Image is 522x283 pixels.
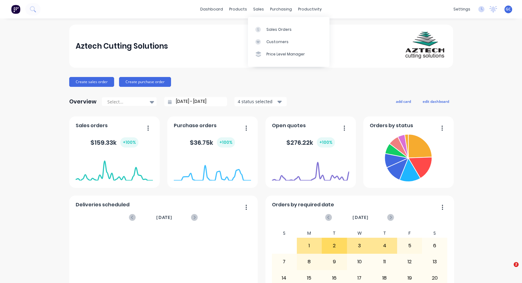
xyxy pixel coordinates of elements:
[76,40,168,52] div: Aztech Cutting Solutions
[11,5,20,14] img: Factory
[322,254,347,269] div: 9
[422,238,447,253] div: 6
[174,122,217,129] span: Purchase orders
[119,77,171,87] button: Create purchase order
[234,97,287,106] button: 4 status selected
[372,229,397,238] div: T
[347,229,372,238] div: W
[392,97,415,105] button: add card
[69,77,114,87] button: Create sales order
[226,5,250,14] div: products
[297,238,322,253] div: 1
[197,5,226,14] a: dashboard
[76,201,130,208] span: Deliveries scheduled
[506,6,511,12] span: GC
[248,23,329,35] a: Sales Orders
[76,122,108,129] span: Sales orders
[248,36,329,48] a: Customers
[514,262,519,267] span: 2
[267,5,295,14] div: purchasing
[422,229,447,238] div: S
[322,238,347,253] div: 2
[272,201,334,208] span: Orders by required date
[238,98,277,105] div: 4 status selected
[353,214,369,221] span: [DATE]
[450,5,473,14] div: settings
[272,229,297,238] div: S
[347,238,372,253] div: 3
[120,137,138,148] div: + 100 %
[372,254,397,269] div: 11
[501,262,516,277] iframe: Intercom live chat
[266,39,289,45] div: Customers
[266,27,292,32] div: Sales Orders
[272,122,306,129] span: Open quotes
[422,254,447,269] div: 13
[403,25,446,68] img: Aztech Cutting Solutions
[286,137,335,148] div: $ 276.22k
[297,254,322,269] div: 8
[69,95,97,108] div: Overview
[397,254,422,269] div: 12
[190,137,235,148] div: $ 36.75k
[372,238,397,253] div: 4
[322,229,347,238] div: T
[90,137,138,148] div: $ 159.33k
[397,229,422,238] div: F
[347,254,372,269] div: 10
[250,5,267,14] div: sales
[419,97,453,105] button: edit dashboard
[370,122,413,129] span: Orders by status
[397,238,422,253] div: 5
[295,5,325,14] div: productivity
[248,48,329,60] a: Price Level Manager
[217,137,235,148] div: + 100 %
[317,137,335,148] div: + 100 %
[156,214,172,221] span: [DATE]
[272,254,297,269] div: 7
[297,229,322,238] div: M
[266,51,305,57] div: Price Level Manager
